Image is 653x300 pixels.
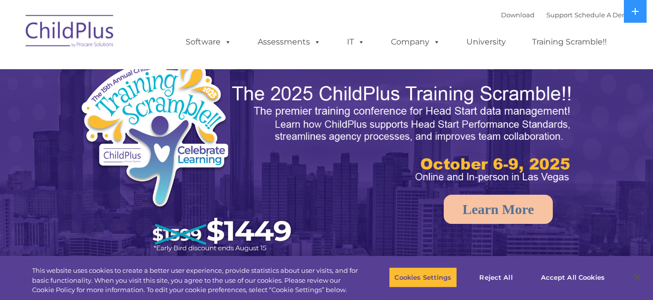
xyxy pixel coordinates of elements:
button: Accept All Cookies [536,267,610,288]
a: Company [381,32,450,52]
div: This website uses cookies to create a better user experience, provide statistics about user visit... [32,266,359,295]
img: ChildPlus by Procare Solutions [21,8,119,57]
a: Schedule A Demo [575,11,633,19]
font: | [501,11,633,19]
a: Support [546,11,573,19]
a: Learn More [444,195,553,224]
a: Assessments [248,32,331,52]
a: Training Scramble!! [522,32,616,52]
button: Close [626,266,648,288]
button: Cookies Settings [389,267,457,288]
button: Reject All [465,267,527,288]
a: University [457,32,516,52]
a: Download [501,11,535,19]
a: IT [337,32,375,52]
a: Software [176,32,241,52]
